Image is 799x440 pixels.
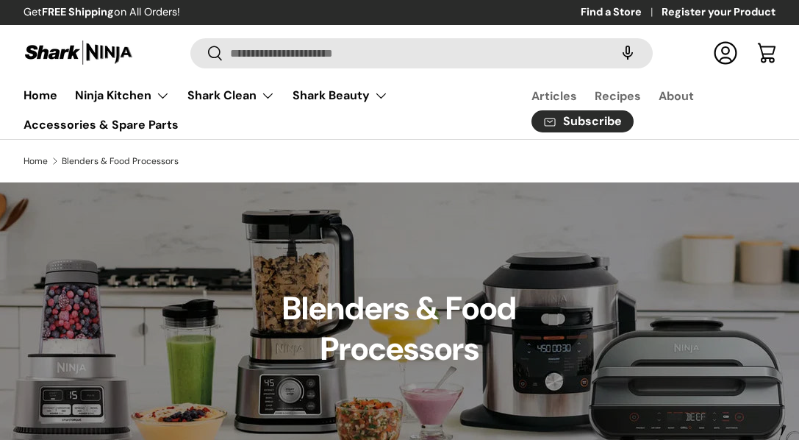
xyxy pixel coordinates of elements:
a: Articles [531,82,577,110]
a: Register your Product [662,4,775,21]
summary: Shark Clean [179,81,284,110]
nav: Secondary [496,81,775,139]
a: Ninja Kitchen [75,81,170,110]
img: Shark Ninja Philippines [24,38,134,67]
a: About [659,82,694,110]
summary: Shark Beauty [284,81,397,110]
summary: Ninja Kitchen [66,81,179,110]
nav: Breadcrumbs [24,155,775,168]
a: Find a Store [581,4,662,21]
a: Recipes [595,82,641,110]
strong: FREE Shipping [42,5,114,18]
p: Get on All Orders! [24,4,180,21]
a: Shark Clean [187,81,275,110]
span: Subscribe [563,116,622,127]
a: Home [24,81,57,110]
a: Subscribe [531,110,634,133]
nav: Primary [24,81,496,139]
a: Shark Beauty [293,81,388,110]
h1: Blenders & Food Processors [212,289,588,369]
a: Accessories & Spare Parts [24,110,179,139]
speech-search-button: Search by voice [604,37,651,69]
a: Blenders & Food Processors [62,157,179,166]
a: Home [24,157,48,166]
